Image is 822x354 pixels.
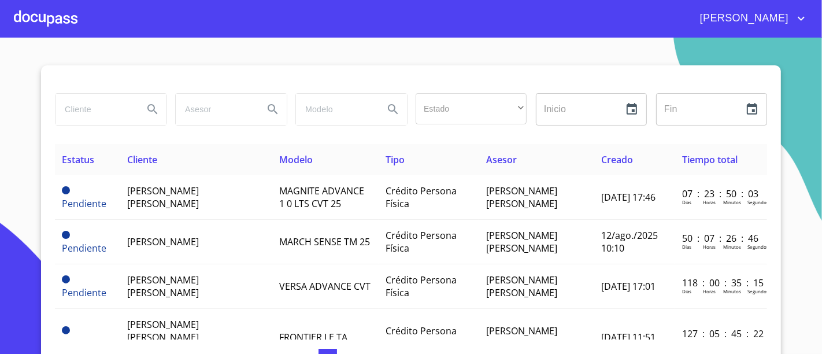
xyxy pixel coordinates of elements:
span: Pendiente [62,231,70,239]
span: [PERSON_NAME] [PERSON_NAME] [127,185,199,210]
span: [PERSON_NAME] [PERSON_NAME] [127,274,199,299]
div: ​ [416,93,527,124]
span: MAGNITE ADVANCE 1 0 LTS CVT 25 [279,185,364,210]
p: Dias [682,244,691,250]
span: Tipo [386,153,405,166]
p: Dias [682,339,691,345]
p: Dias [682,199,691,205]
span: [PERSON_NAME] [691,9,794,28]
span: [PERSON_NAME] [PERSON_NAME] [486,185,558,210]
span: MARCH SENSE TM 25 [279,235,370,248]
span: Pendiente [62,186,70,194]
p: Horas [703,339,716,345]
span: [PERSON_NAME] [PERSON_NAME] [486,325,558,350]
p: Minutos [723,244,741,250]
input: search [296,94,375,125]
p: Segundos [747,244,769,250]
p: Horas [703,199,716,205]
input: search [176,94,254,125]
span: Pendiente [62,326,70,334]
button: Search [259,95,287,123]
span: Crédito Persona Física [386,185,457,210]
span: FRONTIER LE TA [279,331,347,344]
p: Dias [682,288,691,294]
span: Crédito Persona Física [386,325,457,350]
span: [PERSON_NAME] [127,235,199,248]
p: Segundos [747,288,769,294]
p: 50 : 07 : 26 : 46 [682,232,760,245]
span: Pendiente [62,197,106,210]
p: Segundos [747,339,769,345]
button: Search [139,95,166,123]
button: Search [379,95,407,123]
p: Horas [703,244,716,250]
span: Tiempo total [682,153,738,166]
span: Pendiente [62,337,106,350]
span: Crédito Persona Física [386,274,457,299]
span: Estatus [62,153,94,166]
span: [PERSON_NAME] [PERSON_NAME] [486,229,558,255]
span: Pendiente [62,286,106,299]
span: VERSA ADVANCE CVT [279,280,371,293]
span: [DATE] 17:01 [601,280,656,293]
span: Pendiente [62,275,70,283]
p: Segundos [747,199,769,205]
p: Minutos [723,288,741,294]
p: 118 : 00 : 35 : 15 [682,276,760,289]
span: Asesor [486,153,517,166]
span: Pendiente [62,242,106,255]
p: Minutos [723,199,741,205]
span: [DATE] 17:46 [601,191,656,204]
p: Horas [703,288,716,294]
p: 07 : 23 : 50 : 03 [682,187,760,200]
span: Cliente [127,153,157,166]
button: account of current user [691,9,808,28]
span: Crédito Persona Física [386,229,457,255]
input: search [55,94,134,125]
span: 12/ago./2025 10:10 [601,229,658,255]
p: Minutos [723,339,741,345]
span: Modelo [279,153,313,166]
span: [DATE] 11:51 [601,331,656,344]
span: Creado [601,153,633,166]
p: 127 : 05 : 45 : 22 [682,327,760,340]
span: [PERSON_NAME] [PERSON_NAME] [486,274,558,299]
